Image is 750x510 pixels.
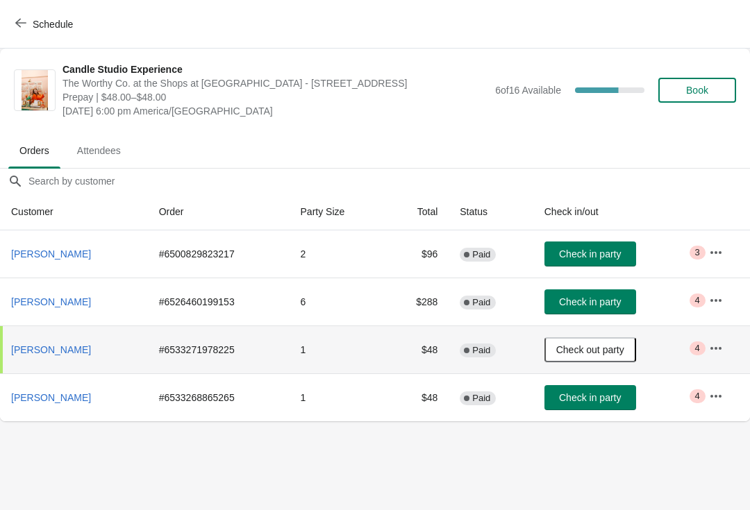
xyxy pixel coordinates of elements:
[6,289,97,314] button: [PERSON_NAME]
[472,297,490,308] span: Paid
[148,325,290,373] td: # 6533271978225
[472,249,490,260] span: Paid
[11,248,91,260] span: [PERSON_NAME]
[6,385,97,410] button: [PERSON_NAME]
[148,278,290,325] td: # 6526460199153
[449,194,533,230] th: Status
[290,278,385,325] td: 6
[695,295,700,306] span: 4
[148,373,290,421] td: # 6533268865265
[559,392,621,403] span: Check in party
[385,278,449,325] td: $288
[290,325,385,373] td: 1
[544,289,636,314] button: Check in party
[290,373,385,421] td: 1
[544,385,636,410] button: Check in party
[62,90,488,104] span: Prepay | $48.00–$48.00
[385,230,449,278] td: $96
[62,62,488,76] span: Candle Studio Experience
[11,296,91,307] span: [PERSON_NAME]
[544,337,636,362] button: Check out party
[148,194,290,230] th: Order
[658,78,736,103] button: Book
[290,230,385,278] td: 2
[559,248,621,260] span: Check in party
[695,391,700,402] span: 4
[148,230,290,278] td: # 6500829823217
[385,325,449,373] td: $48
[533,194,698,230] th: Check in/out
[695,343,700,354] span: 4
[290,194,385,230] th: Party Size
[544,241,636,266] button: Check in party
[22,70,49,110] img: Candle Studio Experience
[6,337,97,362] button: [PERSON_NAME]
[385,373,449,421] td: $48
[385,194,449,230] th: Total
[6,241,97,266] button: [PERSON_NAME]
[66,138,132,163] span: Attendees
[495,85,561,96] span: 6 of 16 Available
[8,138,60,163] span: Orders
[686,85,708,96] span: Book
[472,393,490,404] span: Paid
[559,296,621,307] span: Check in party
[472,345,490,356] span: Paid
[695,247,700,258] span: 3
[11,344,91,355] span: [PERSON_NAME]
[28,169,750,194] input: Search by customer
[556,344,624,355] span: Check out party
[11,392,91,403] span: [PERSON_NAME]
[62,104,488,118] span: [DATE] 6:00 pm America/[GEOGRAPHIC_DATA]
[33,19,73,30] span: Schedule
[62,76,488,90] span: The Worthy Co. at the Shops at [GEOGRAPHIC_DATA] - [STREET_ADDRESS]
[7,12,84,37] button: Schedule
